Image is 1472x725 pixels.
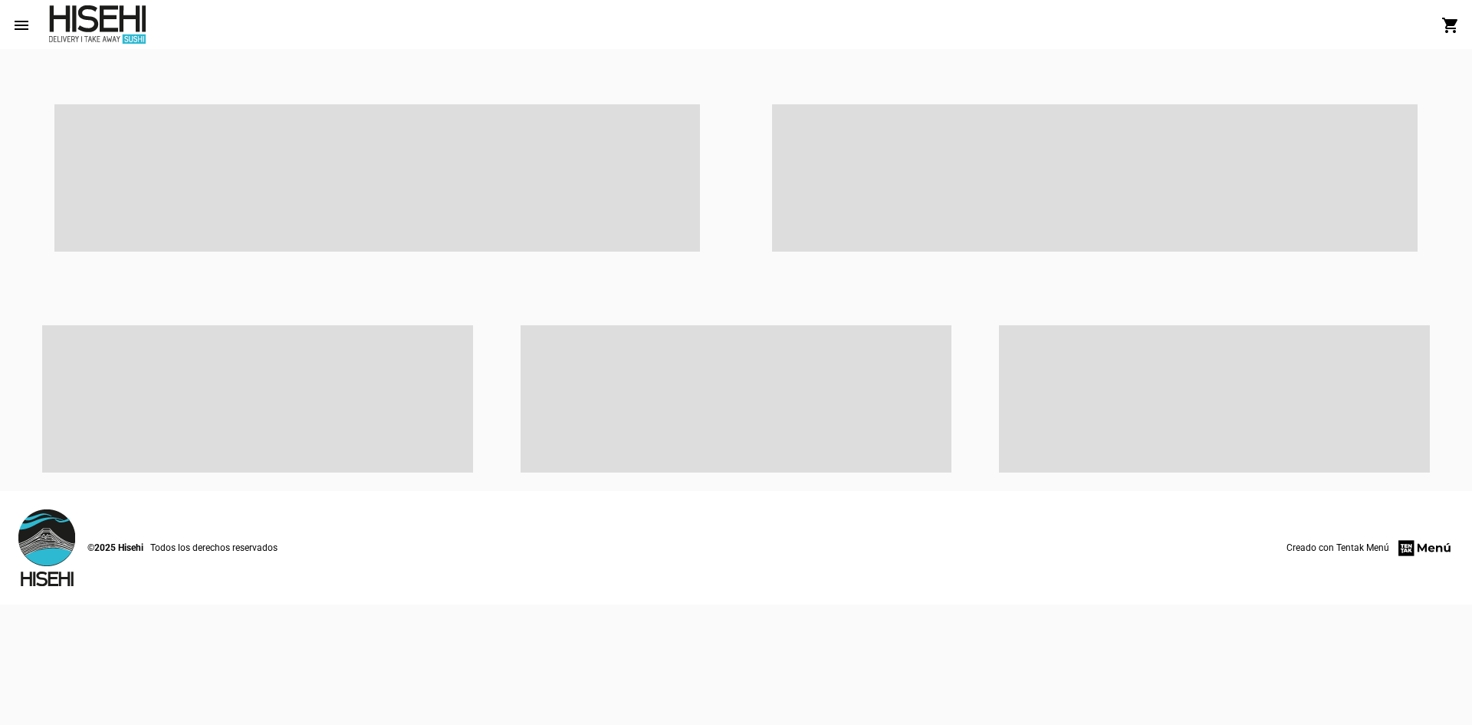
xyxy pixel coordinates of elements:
[1286,540,1389,555] span: Creado con Tentak Menú
[150,540,278,555] span: Todos los derechos reservados
[12,16,31,35] mat-icon: menu
[1441,16,1460,35] mat-icon: shopping_cart
[87,540,143,555] span: ©2025 Hisehi
[1286,538,1454,559] a: Creado con Tentak Menú
[1396,538,1454,559] img: menu-firm.png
